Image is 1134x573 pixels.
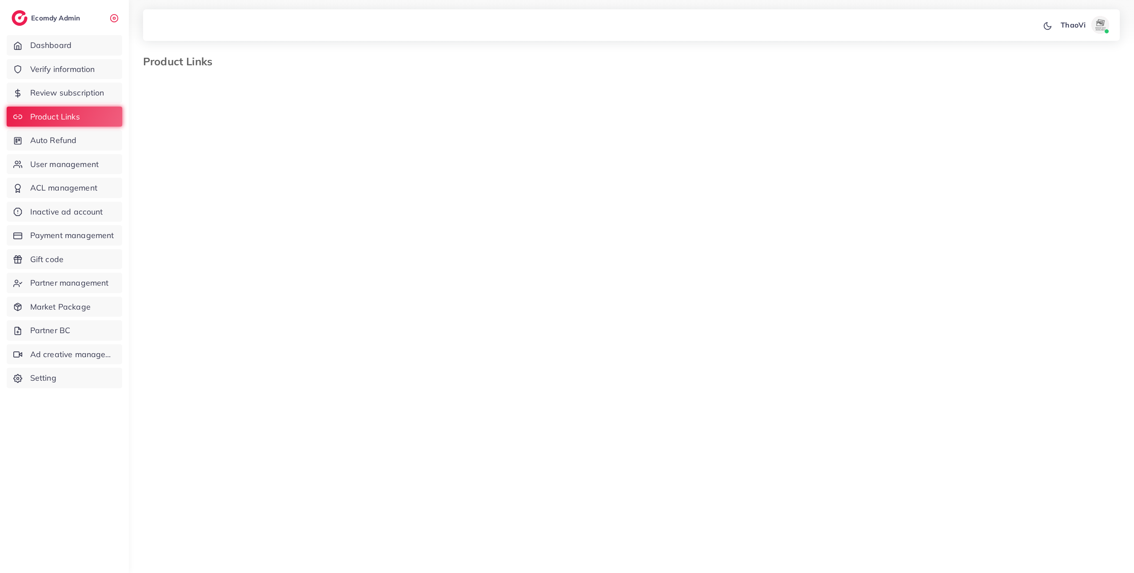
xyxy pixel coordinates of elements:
a: Review subscription [7,83,122,103]
img: avatar [1091,16,1109,34]
a: Gift code [7,249,122,270]
a: Product Links [7,107,122,127]
a: Inactive ad account [7,202,122,222]
span: ACL management [30,182,97,194]
span: Verify information [30,64,95,75]
a: Ad creative management [7,344,122,365]
span: Dashboard [30,40,72,51]
span: Review subscription [30,87,104,99]
p: ThaoVi [1061,20,1086,30]
h2: Ecomdy Admin [31,14,82,22]
span: Partner BC [30,325,71,336]
a: Auto Refund [7,130,122,151]
span: Payment management [30,230,114,241]
a: Dashboard [7,35,122,56]
span: Ad creative management [30,349,116,360]
a: logoEcomdy Admin [12,10,82,26]
a: Partner management [7,273,122,293]
h3: Product Links [143,55,220,68]
span: Auto Refund [30,135,77,146]
img: logo [12,10,28,26]
a: Setting [7,368,122,388]
a: Partner BC [7,320,122,341]
a: ThaoViavatar [1056,16,1113,34]
span: User management [30,159,99,170]
a: Market Package [7,297,122,317]
a: ACL management [7,178,122,198]
a: User management [7,154,122,175]
span: Gift code [30,254,64,265]
a: Verify information [7,59,122,80]
span: Inactive ad account [30,206,103,218]
span: Partner management [30,277,109,289]
a: Payment management [7,225,122,246]
span: Product Links [30,111,80,123]
span: Setting [30,372,56,384]
span: Market Package [30,301,91,313]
